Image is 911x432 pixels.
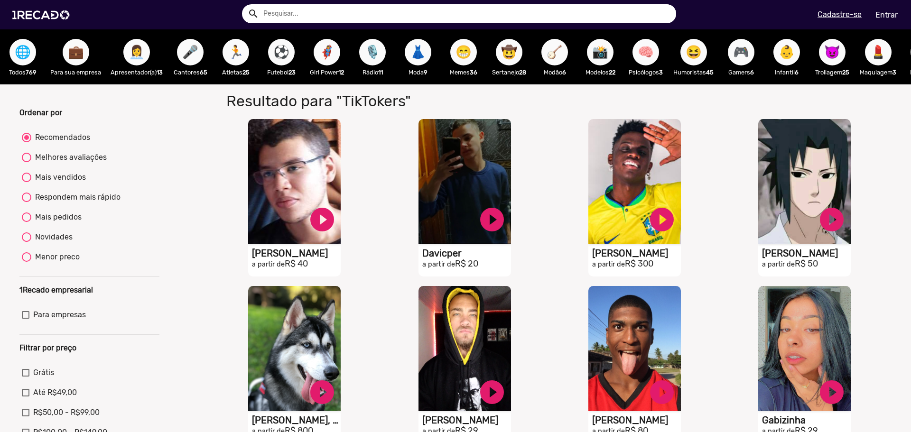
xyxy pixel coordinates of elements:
[762,414,851,426] h1: Gabizinha
[31,251,80,263] div: Menor preco
[562,69,566,76] b: 6
[706,69,714,76] b: 45
[418,119,511,244] video: S1RECADO vídeos dedicados para fãs e empresas
[686,39,702,65] span: 😆
[31,231,73,243] div: Novidades
[129,39,145,65] span: 👩‍💼
[769,68,805,77] p: Infantil
[762,259,851,269] h2: R$ 50
[218,68,254,77] p: Atletas
[818,10,862,19] u: Cadastre-se
[354,68,390,77] p: Rádio
[223,39,249,65] button: 🏃
[588,119,681,244] video: S1RECADO vídeos dedicados para fãs e empresas
[496,39,522,65] button: 🤠
[123,39,150,65] button: 👩‍💼
[405,39,431,65] button: 👗
[478,378,506,406] a: play_circle_filled
[182,39,198,65] span: 🎤
[31,152,107,163] div: Melhores avaliações
[33,387,77,398] span: Até R$49,00
[31,132,90,143] div: Recomendados
[779,39,795,65] span: 👶
[750,69,754,76] b: 6
[592,259,681,269] h2: R$ 300
[308,378,336,406] a: play_circle_filled
[762,248,851,259] h1: [PERSON_NAME]
[314,39,340,65] button: 🦸‍♀️
[819,39,846,65] button: 😈
[870,39,886,65] span: 💄
[268,39,295,65] button: ⚽
[248,119,341,244] video: S1RECADO vídeos dedicados para fãs e empresas
[673,68,714,77] p: Humoristas
[308,205,336,234] a: play_circle_filled
[26,69,37,76] b: 769
[865,39,892,65] button: 💄
[33,309,86,321] span: Para empresas
[422,414,511,426] h1: [PERSON_NAME]
[5,68,41,77] p: Todos
[582,68,618,77] p: Modelos
[252,259,341,269] h2: R$ 40
[273,39,289,65] span: ⚽
[632,39,659,65] button: 🧠
[795,69,799,76] b: 6
[31,211,82,223] div: Mais pedidos
[824,39,840,65] span: 😈
[541,39,568,65] button: 🪕
[648,378,676,406] a: play_circle_filled
[68,39,84,65] span: 💼
[450,39,477,65] button: 😁
[244,5,261,21] button: Example home icon
[219,92,658,110] h1: Resultado para "TikTokers"
[400,68,436,77] p: Moda
[228,39,244,65] span: 🏃
[19,285,93,294] b: 1Recado empresarial
[638,39,654,65] span: 🧠
[31,192,121,203] div: Respondem mais rápido
[592,414,681,426] h1: [PERSON_NAME]
[63,39,89,65] button: 💼
[338,69,344,76] b: 12
[501,39,517,65] span: 🤠
[50,68,101,77] p: Para sua empresa
[860,68,896,77] p: Maquiagem
[537,68,573,77] p: Modão
[728,39,754,65] button: 🎮
[773,39,800,65] button: 👶
[470,69,477,76] b: 36
[758,286,851,411] video: S1RECADO vídeos dedicados para fãs e empresas
[418,286,511,411] video: S1RECADO vídeos dedicados para fãs e empresas
[628,68,664,77] p: Psicólogos
[680,39,707,65] button: 😆
[814,68,850,77] p: Trollagem
[455,39,472,65] span: 😁
[424,69,428,76] b: 9
[478,205,506,234] a: play_circle_filled
[364,39,381,65] span: 🎙️
[491,68,527,77] p: Sertanejo
[248,8,259,19] mat-icon: Example home icon
[609,69,615,76] b: 22
[378,69,383,76] b: 11
[446,68,482,77] p: Memes
[588,286,681,411] video: S1RECADO vídeos dedicados para fãs e empresas
[248,286,341,411] video: S1RECADO vídeos dedicados para fãs e empresas
[648,205,676,234] a: play_circle_filled
[252,260,285,268] small: a partir de
[177,39,204,65] button: 🎤
[288,69,296,76] b: 23
[592,260,625,268] small: a partir de
[422,248,511,259] h1: Davicper
[733,39,749,65] span: 🎮
[157,69,163,76] b: 13
[256,4,676,23] input: Pesquisar...
[15,39,31,65] span: 🌐
[892,69,896,76] b: 3
[31,172,86,183] div: Mais vendidos
[19,343,76,352] b: Filtrar por preço
[309,68,345,77] p: Girl Power
[723,68,759,77] p: Gamers
[33,367,54,378] span: Grátis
